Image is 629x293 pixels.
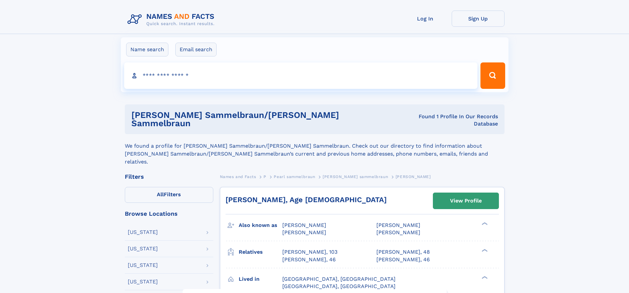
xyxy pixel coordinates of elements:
span: All [157,191,164,198]
div: Browse Locations [125,211,213,217]
a: Log In [399,11,452,27]
h3: Also known as [239,220,282,231]
div: ❯ [480,275,488,279]
div: We found a profile for [PERSON_NAME] Sammelbraun/[PERSON_NAME] Sammelbraun. Check out our directo... [125,134,505,166]
a: [PERSON_NAME], 46 [376,256,430,263]
a: [PERSON_NAME], 48 [376,248,430,256]
a: [PERSON_NAME], 103 [282,248,337,256]
label: Filters [125,187,213,203]
span: [GEOGRAPHIC_DATA], [GEOGRAPHIC_DATA] [282,276,396,282]
div: [US_STATE] [128,246,158,251]
span: [PERSON_NAME] [396,174,431,179]
div: [US_STATE] [128,279,158,284]
span: P [263,174,266,179]
input: search input [124,62,478,89]
span: [PERSON_NAME] [376,222,420,228]
label: Email search [175,43,217,56]
h3: Relatives [239,246,282,258]
a: Pearl sammelbraun [274,172,315,181]
a: Sign Up [452,11,505,27]
span: [PERSON_NAME] [282,222,326,228]
span: [GEOGRAPHIC_DATA], [GEOGRAPHIC_DATA] [282,283,396,289]
label: Name search [126,43,168,56]
a: View Profile [433,193,499,209]
div: Found 1 Profile In Our Records Database [395,113,498,128]
div: Filters [125,174,213,180]
a: [PERSON_NAME], 46 [282,256,336,263]
a: Names and Facts [220,172,256,181]
span: [PERSON_NAME] sammelbraun [323,174,388,179]
div: View Profile [450,193,482,208]
img: Logo Names and Facts [125,11,220,28]
div: [US_STATE] [128,263,158,268]
div: [US_STATE] [128,230,158,235]
div: ❯ [480,248,488,253]
span: Pearl sammelbraun [274,174,315,179]
a: [PERSON_NAME], Age [DEMOGRAPHIC_DATA] [226,196,387,204]
span: [PERSON_NAME] [376,229,420,236]
h1: [PERSON_NAME] Sammelbraun/[PERSON_NAME] Sammelbraun [131,111,395,128]
h3: Lived in [239,274,282,285]
a: [PERSON_NAME] sammelbraun [323,172,388,181]
a: P [263,172,266,181]
button: Search Button [480,62,505,89]
div: ❯ [480,222,488,226]
span: [PERSON_NAME] [282,229,326,236]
